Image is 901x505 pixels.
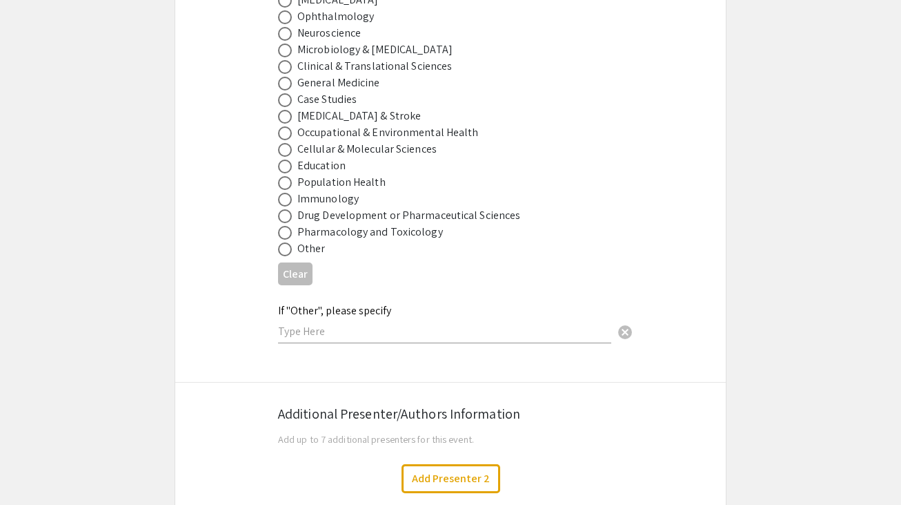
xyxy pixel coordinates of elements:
[297,174,386,191] div: Population Health
[297,75,380,91] div: General Medicine
[297,224,443,240] div: Pharmacology and Toxicology
[10,443,59,495] iframe: Chat
[297,91,357,108] div: Case Studies
[617,324,633,341] span: cancel
[297,207,520,224] div: Drug Development or Pharmaceutical Sciences
[611,318,639,345] button: Clear
[278,432,474,446] span: Add up to 7 additional presenters for this event.
[297,8,374,25] div: Ophthalmology
[297,41,453,58] div: Microbiology & [MEDICAL_DATA]
[297,25,361,41] div: Neuroscience
[297,240,326,257] div: Other
[278,263,313,285] button: Clear
[297,191,359,207] div: Immunology
[297,58,452,75] div: Clinical & Translational Sciences
[278,403,623,424] div: Additional Presenter/Authors Information
[297,158,346,174] div: Education
[297,108,421,124] div: [MEDICAL_DATA] & Stroke
[297,124,479,141] div: Occupational & Environmental Health
[402,464,500,493] button: Add Presenter 2
[278,303,391,318] mat-label: If "Other", please specify
[297,141,437,158] div: Cellular & Molecular Sciences
[278,324,611,339] input: Type Here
